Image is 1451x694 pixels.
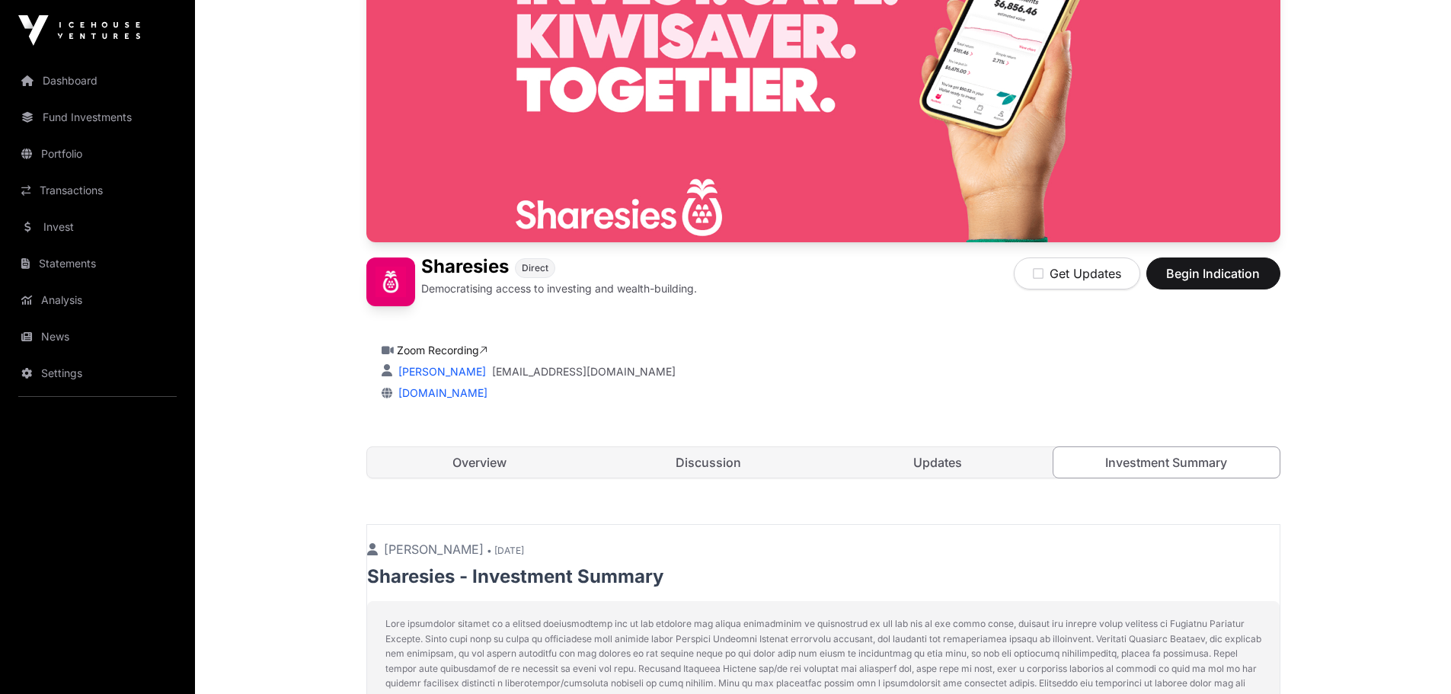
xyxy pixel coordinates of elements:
a: Begin Indication [1146,273,1280,288]
a: Updates [825,447,1051,478]
button: Get Updates [1014,257,1140,289]
a: Discussion [596,447,822,478]
iframe: Chat Widget [1375,621,1451,694]
a: [DOMAIN_NAME] [392,386,487,399]
span: Begin Indication [1165,264,1261,283]
a: Analysis [12,283,183,317]
h1: Sharesies [421,257,509,278]
a: Dashboard [12,64,183,98]
a: Investment Summary [1053,446,1280,478]
a: Zoom Recording [397,344,487,357]
p: [PERSON_NAME] [367,540,1280,558]
span: • [DATE] [487,545,524,556]
a: Portfolio [12,137,183,171]
a: Transactions [12,174,183,207]
nav: Tabs [367,447,1280,478]
img: Icehouse Ventures Logo [18,15,140,46]
a: [EMAIL_ADDRESS][DOMAIN_NAME] [492,364,676,379]
img: Sharesies [366,257,415,306]
p: Sharesies - Investment Summary [367,564,1280,589]
a: Settings [12,357,183,390]
a: Overview [367,447,593,478]
p: Democratising access to investing and wealth-building. [421,281,697,296]
span: Direct [522,262,548,274]
a: Statements [12,247,183,280]
a: [PERSON_NAME] [395,365,486,378]
button: Begin Indication [1146,257,1280,289]
a: News [12,320,183,353]
a: Fund Investments [12,101,183,134]
a: Invest [12,210,183,244]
